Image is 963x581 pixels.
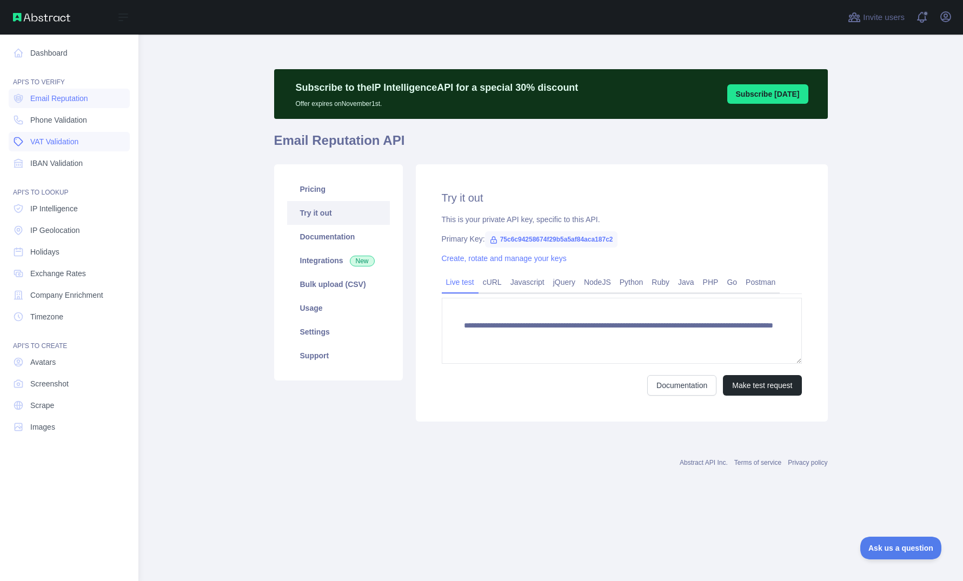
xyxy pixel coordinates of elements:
[9,132,130,151] a: VAT Validation
[442,233,802,244] div: Primary Key:
[30,136,78,147] span: VAT Validation
[30,203,78,214] span: IP Intelligence
[846,9,907,26] button: Invite users
[9,175,130,197] div: API'S TO LOOKUP
[442,190,802,205] h2: Try it out
[287,201,390,225] a: Try it out
[30,290,103,300] span: Company Enrichment
[287,177,390,201] a: Pricing
[9,307,130,326] a: Timezone
[13,13,70,22] img: Abstract API
[680,459,728,466] a: Abstract API Inc.
[9,329,130,350] div: API'S TO CREATE
[287,249,390,272] a: Integrations New
[30,246,59,257] span: Holidays
[485,231,617,248] span: 75c6c94258674f29b5a5af84aca187c2
[788,459,827,466] a: Privacy policy
[674,273,699,291] a: Java
[296,80,579,95] p: Subscribe to the IP Intelligence API for a special 30 % discount
[479,273,506,291] a: cURL
[9,65,130,86] div: API'S TO VERIFY
[30,311,63,322] span: Timezone
[723,375,801,396] button: Make test request
[647,273,674,291] a: Ruby
[9,285,130,305] a: Company Enrichment
[506,273,549,291] a: Javascript
[860,537,941,559] iframe: Toggle Customer Support
[549,273,580,291] a: jQuery
[9,110,130,130] a: Phone Validation
[722,273,741,291] a: Go
[9,43,130,63] a: Dashboard
[30,378,69,389] span: Screenshot
[30,225,80,236] span: IP Geolocation
[287,344,390,368] a: Support
[296,95,579,108] p: Offer expires on November 1st.
[30,268,86,279] span: Exchange Rates
[863,11,905,24] span: Invite users
[9,199,130,218] a: IP Intelligence
[699,273,723,291] a: PHP
[9,374,130,393] a: Screenshot
[442,254,567,263] a: Create, rotate and manage your keys
[9,264,130,283] a: Exchange Rates
[30,422,55,432] span: Images
[615,273,648,291] a: Python
[9,221,130,240] a: IP Geolocation
[727,84,808,104] button: Subscribe [DATE]
[9,242,130,262] a: Holidays
[287,320,390,344] a: Settings
[287,296,390,320] a: Usage
[734,459,781,466] a: Terms of service
[30,158,83,169] span: IBAN Validation
[442,214,802,225] div: This is your private API key, specific to this API.
[442,273,479,291] a: Live test
[30,115,87,125] span: Phone Validation
[9,396,130,415] a: Scrape
[9,153,130,173] a: IBAN Validation
[30,400,54,411] span: Scrape
[287,225,390,249] a: Documentation
[30,357,56,368] span: Avatars
[580,273,615,291] a: NodeJS
[9,417,130,437] a: Images
[274,132,828,158] h1: Email Reputation API
[647,375,716,396] a: Documentation
[350,256,375,266] span: New
[9,89,130,108] a: Email Reputation
[9,352,130,372] a: Avatars
[741,273,780,291] a: Postman
[287,272,390,296] a: Bulk upload (CSV)
[30,93,88,104] span: Email Reputation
